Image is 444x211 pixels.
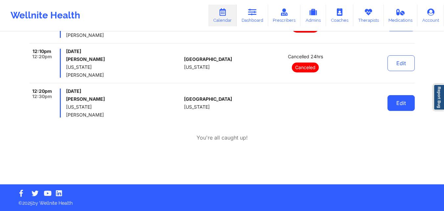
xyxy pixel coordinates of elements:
[326,5,353,26] a: Coaches
[184,104,210,110] span: [US_STATE]
[292,63,319,72] p: Canceled
[14,195,430,206] p: © 2025 by Wellnite Health
[66,72,181,78] span: [PERSON_NAME]
[184,96,232,102] span: [GEOGRAPHIC_DATA]
[384,5,418,26] a: Medications
[66,57,181,62] h6: [PERSON_NAME]
[32,94,52,99] span: 12:30pm
[66,49,181,54] span: [DATE]
[32,54,52,59] span: 12:20pm
[353,5,384,26] a: Therapists
[66,104,181,110] span: [US_STATE]
[66,89,181,94] span: [DATE]
[208,5,237,26] a: Calendar
[197,134,248,142] p: You're all caught up!
[66,33,181,38] span: [PERSON_NAME]
[66,112,181,118] span: [PERSON_NAME]
[32,89,52,94] span: 12:20pm
[387,95,415,111] button: Edit
[300,5,326,26] a: Admins
[66,65,181,70] span: [US_STATE]
[417,5,444,26] a: Account
[387,55,415,71] button: Edit
[433,84,444,110] a: Report Bug
[237,5,268,26] a: Dashboard
[184,57,232,62] span: [GEOGRAPHIC_DATA]
[268,5,301,26] a: Prescribers
[66,96,181,102] h6: [PERSON_NAME]
[288,54,323,59] span: Cancelled 24hrs
[184,65,210,70] span: [US_STATE]
[33,49,51,54] span: 12:10pm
